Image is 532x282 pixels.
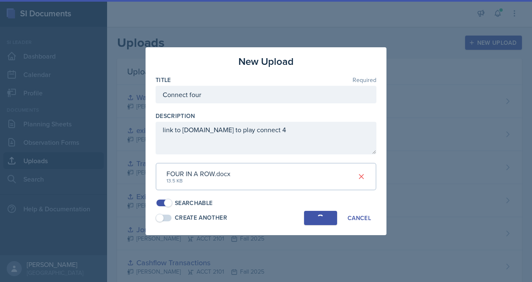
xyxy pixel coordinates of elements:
label: Description [156,112,195,120]
div: Create Another [175,213,227,222]
div: Cancel [348,215,371,221]
button: Cancel [342,211,376,225]
input: Enter title [156,86,376,103]
label: Title [156,76,171,84]
div: 13.5 KB [166,177,230,185]
div: Searchable [175,199,213,208]
h3: New Upload [238,54,294,69]
span: Required [353,77,376,83]
div: FOUR IN A ROW.docx [166,169,230,179]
